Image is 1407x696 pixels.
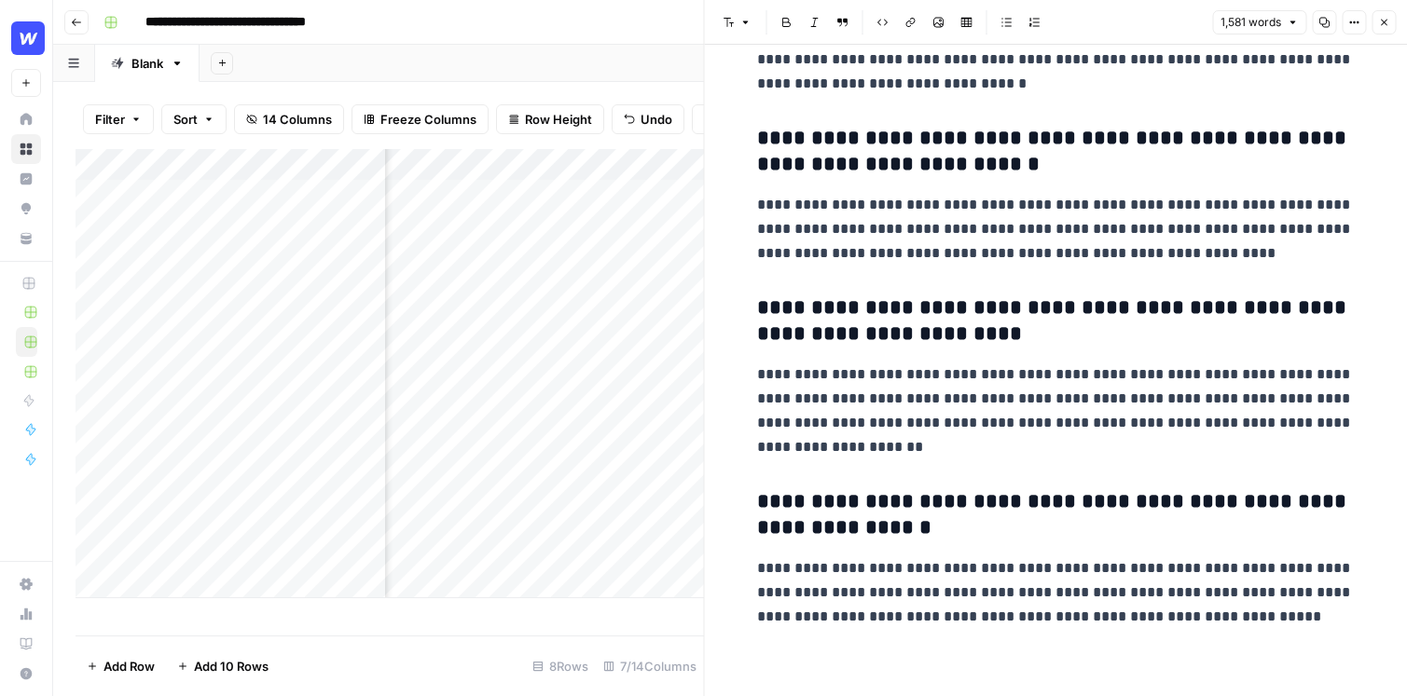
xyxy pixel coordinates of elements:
[11,569,41,599] a: Settings
[596,651,704,681] div: 7/14 Columns
[380,110,476,129] span: Freeze Columns
[263,110,332,129] span: 14 Columns
[194,657,269,676] span: Add 10 Rows
[525,651,596,681] div: 8 Rows
[166,651,280,681] button: Add 10 Rows
[11,629,41,659] a: Learning Hub
[11,164,41,194] a: Insights
[11,104,41,134] a: Home
[352,104,489,134] button: Freeze Columns
[95,45,200,82] a: Blank
[11,224,41,253] a: Your Data
[11,659,41,689] button: Help + Support
[95,110,125,129] span: Filter
[612,104,684,134] button: Undo
[131,54,163,73] div: Blank
[11,134,41,164] a: Browse
[234,104,344,134] button: 14 Columns
[83,104,154,134] button: Filter
[1221,14,1281,31] span: 1,581 words
[76,651,166,681] button: Add Row
[103,657,155,676] span: Add Row
[496,104,604,134] button: Row Height
[525,110,592,129] span: Row Height
[1212,10,1306,34] button: 1,581 words
[641,110,672,129] span: Undo
[11,599,41,629] a: Usage
[11,194,41,224] a: Opportunities
[11,21,45,55] img: Webflow Logo
[173,110,198,129] span: Sort
[11,15,41,61] button: Workspace: Webflow
[161,104,227,134] button: Sort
